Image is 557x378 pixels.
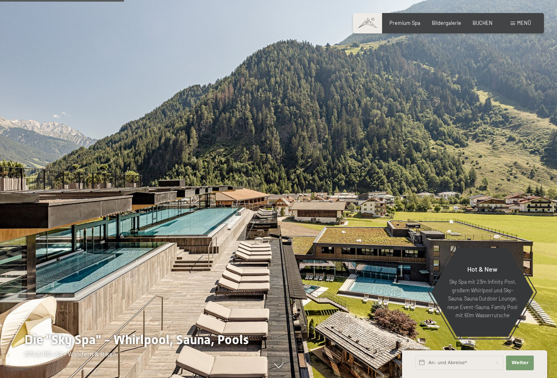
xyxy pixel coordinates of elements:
[431,248,534,337] a: Hot & New Sky Spa mit 23m Infinity Pool, großem Whirlpool und Sky-Sauna, Sauna Outdoor Lounge, ne...
[517,20,531,26] span: Menü
[389,20,420,26] a: Premium Spa
[511,360,528,366] span: Weiter
[506,356,534,370] button: Weiter
[447,278,518,319] p: Sky Spa mit 23m Infinity Pool, großem Whirlpool und Sky-Sauna, Sauna Outdoor Lounge, neue Event-S...
[467,265,497,273] span: Hot & New
[432,20,461,26] a: Bildergalerie
[402,345,430,350] span: Schnellanfrage
[473,20,493,26] a: BUCHEN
